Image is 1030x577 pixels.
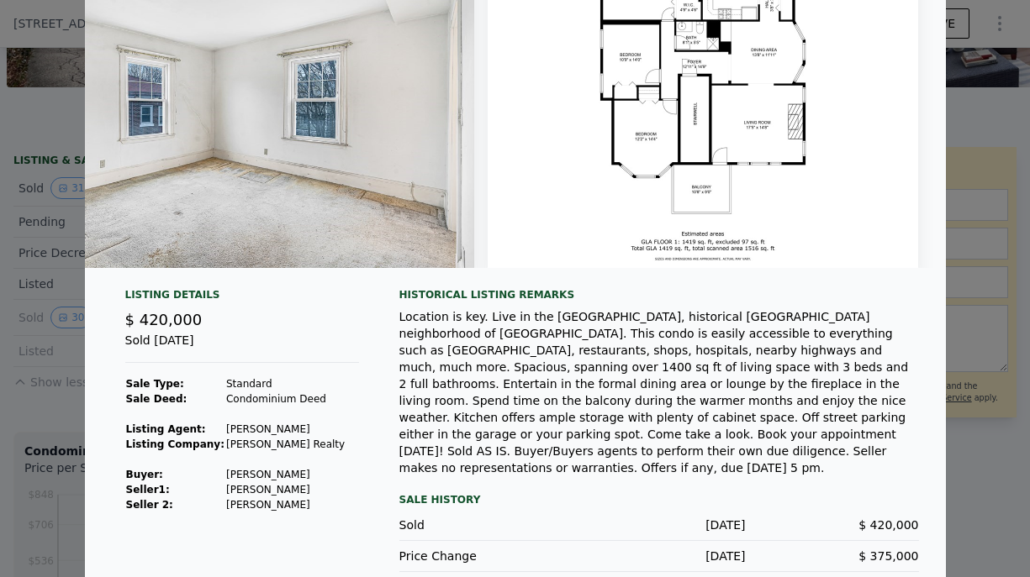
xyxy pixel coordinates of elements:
[126,423,206,435] strong: Listing Agent:
[125,288,359,308] div: Listing Details
[225,422,346,437] td: [PERSON_NAME]
[399,548,573,564] div: Price Change
[125,332,359,363] div: Sold [DATE]
[858,518,918,532] span: $ 420,000
[399,490,919,510] div: Sale History
[399,288,919,302] div: Historical Listing remarks
[126,378,184,390] strong: Sale Type:
[573,517,746,533] div: [DATE]
[126,393,188,405] strong: Sale Deed:
[126,438,224,450] strong: Listing Company:
[573,548,746,564] div: [DATE]
[399,308,919,476] div: Location is key. Live in the [GEOGRAPHIC_DATA], historical [GEOGRAPHIC_DATA] neighborhood of [GEO...
[225,467,346,482] td: [PERSON_NAME]
[126,469,163,480] strong: Buyer :
[399,517,573,533] div: Sold
[225,391,346,407] td: Condominium Deed
[225,497,346,512] td: [PERSON_NAME]
[225,482,346,497] td: [PERSON_NAME]
[858,549,918,563] span: $ 375,000
[225,376,346,391] td: Standard
[125,311,203,328] span: $ 420,000
[225,437,346,452] td: [PERSON_NAME] Realty
[126,499,173,511] strong: Seller 2:
[126,484,170,496] strong: Seller 1 :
